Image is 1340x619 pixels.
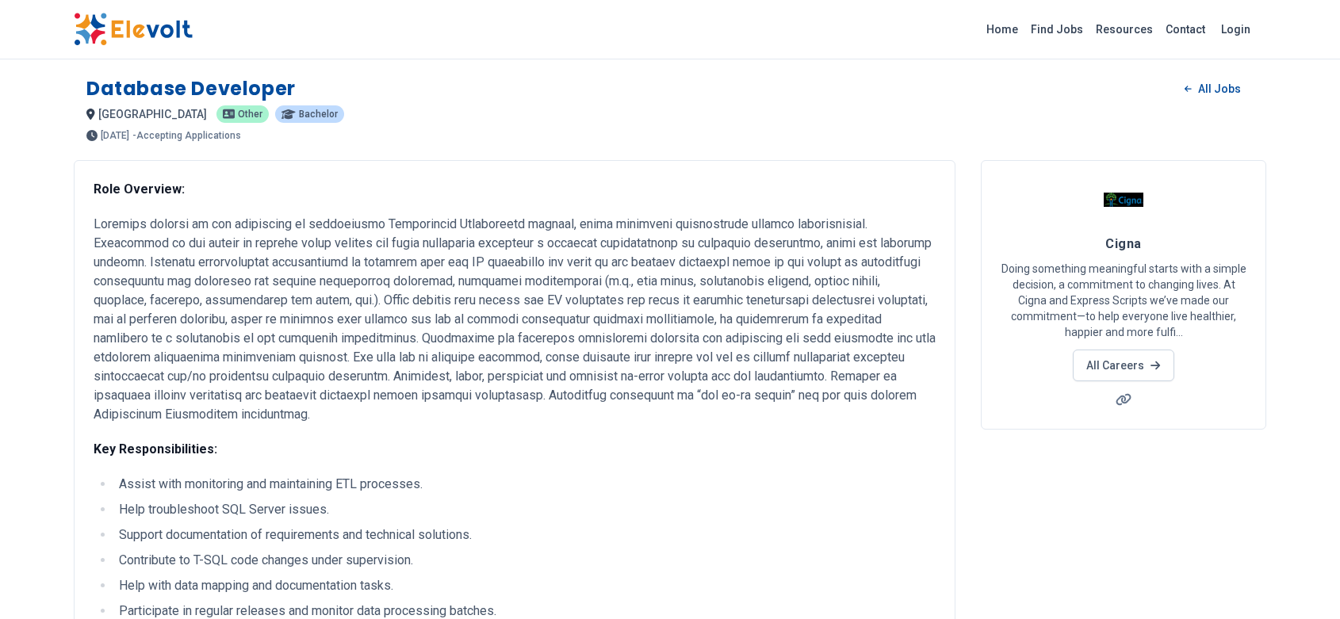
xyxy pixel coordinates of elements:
p: Doing something meaningful starts with a simple decision, a commitment to changing lives. At Cign... [1001,261,1246,340]
a: Find Jobs [1024,17,1089,42]
span: [DATE] [101,131,129,140]
a: Contact [1159,17,1212,42]
p: Loremips dolorsi am con adipiscing el seddoeiusmo Temporincid Utlaboreetd magnaal, enima minimven... [94,215,936,424]
strong: Key Responsibilities: [94,441,217,457]
strong: Role Overview: [94,181,185,197]
span: Bachelor [299,109,338,119]
a: All Jobs [1172,77,1254,101]
a: All Careers [1073,350,1173,381]
li: Help with data mapping and documentation tasks. [114,576,936,595]
h1: Database Developer [86,76,296,101]
img: Cigna [1104,180,1143,220]
img: Elevolt [74,13,193,46]
span: Cigna [1105,236,1141,251]
li: Contribute to T-SQL code changes under supervision. [114,551,936,570]
span: Other [238,109,262,119]
li: Support documentation of requirements and technical solutions. [114,525,936,544]
li: Assist with monitoring and maintaining ETL processes. [114,475,936,494]
a: Login [1212,13,1260,45]
a: Home [980,17,1024,42]
a: Resources [1089,17,1159,42]
li: Help troubleshoot SQL Server issues. [114,500,936,519]
p: - Accepting Applications [132,131,241,140]
span: [GEOGRAPHIC_DATA] [98,108,207,120]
